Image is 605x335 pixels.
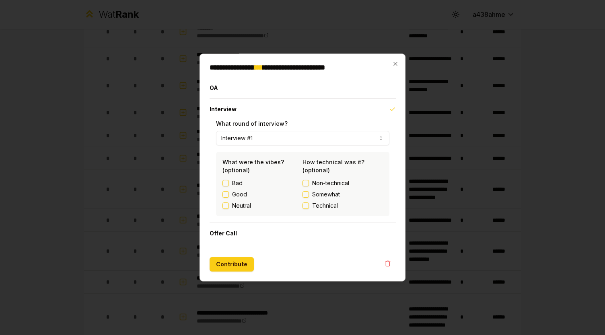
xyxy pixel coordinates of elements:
button: OA [210,78,396,98]
label: How technical was it? (optional) [302,159,364,174]
span: Non-technical [312,179,349,187]
span: Technical [312,202,338,210]
label: Good [232,190,247,198]
button: Technical [302,202,309,209]
button: Interview [210,99,396,120]
div: Interview [210,120,396,223]
label: What round of interview? [216,120,288,127]
label: Neutral [232,202,251,210]
span: Somewhat [312,190,340,198]
button: Non-technical [302,180,309,186]
label: Bad [232,179,243,187]
button: Somewhat [302,191,309,198]
button: Offer Call [210,223,396,244]
label: What were the vibes? (optional) [222,159,284,174]
button: Contribute [210,257,254,272]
